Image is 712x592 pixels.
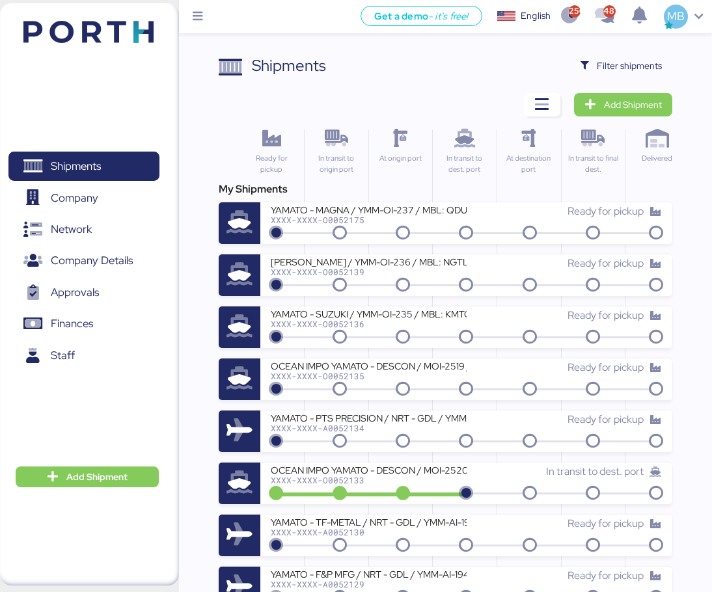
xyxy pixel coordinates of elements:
button: Add Shipment [16,466,159,487]
span: Ready for pickup [568,517,644,530]
a: Company [8,183,159,213]
div: XXXX-XXXX-O0052136 [271,319,466,329]
span: Ready for pickup [568,360,644,374]
div: YAMATO - TF-METAL / NRT - GDL / YMM-AI-193 [271,516,466,527]
a: Network [8,215,159,245]
span: Company Details [51,251,133,270]
span: Add Shipment [604,97,662,113]
span: Finances [51,314,93,333]
div: YAMATO - SUZUKI / YMM-OI-235 / MBL: KMTCJKT5255572 / HBL: YIFFW0166695 / FCL [271,308,466,319]
div: OCEAN IMPO YAMATO - DESCON / MOI-2519 / MBL: SYZLO25H0507 - HBL: VARIOS / LCL [271,360,466,371]
span: Ready for pickup [568,204,644,218]
button: Filter shipments [570,54,672,77]
div: Ready for pickup [245,153,298,175]
span: Ready for pickup [568,308,644,322]
a: Finances [8,309,159,339]
div: At origin port [374,153,427,164]
div: YAMATO - F&P MFG / NRT - GDL / YMM-AI-194 [271,568,466,579]
div: XXXX-XXXX-O0052135 [271,371,466,381]
span: Add Shipment [66,469,128,485]
div: OCEAN IMPO YAMATO - DESCON / MOI-2520 / MBL: ONEYTYOFD9230900 - HBL: VARIOS / FCL [271,464,466,475]
a: Add Shipment [574,93,672,116]
span: Ready for pickup [568,569,644,582]
div: XXXX-XXXX-O0052139 [271,267,466,276]
div: XXXX-XXXX-A0052134 [271,424,466,433]
span: Ready for pickup [568,412,644,426]
div: In transit to origin port [310,153,363,175]
a: Staff [8,341,159,371]
div: XXXX-XXXX-O0052133 [271,476,466,485]
span: Network [51,220,92,239]
div: Shipments [252,54,326,77]
span: Staff [51,346,75,365]
div: [PERSON_NAME] / YMM-OI-236 / MBL: NGTL7478133 / HBL: YTJTGI100100 / LCL [271,256,466,267]
a: Shipments [8,152,159,182]
span: Company [51,189,98,208]
div: At destination port [502,153,555,175]
div: English [521,9,551,23]
div: XXXX-XXXX-A0052130 [271,528,466,537]
a: Company Details [8,246,159,276]
div: YAMATO - MAGNA / YMM-OI-237 / MBL: QDUC25081282 / HBL: SLSA2508112 / LCL [271,204,466,215]
span: MB [667,8,685,25]
div: Delivered [631,153,683,164]
div: YAMATO - PTS PRECISION / NRT - GDL / YMM-AI-195 [271,412,466,423]
div: My Shipments [219,182,672,197]
div: In transit to final dest. [567,153,620,175]
div: In transit to dest. port [438,153,491,175]
span: Filter shipments [597,58,662,74]
button: Menu [187,6,209,28]
span: Approvals [51,283,99,302]
a: Approvals [8,278,159,308]
div: XXXX-XXXX-O0052175 [271,215,466,224]
span: In transit to dest. port [546,464,644,478]
span: Shipments [51,157,101,176]
span: Ready for pickup [568,256,644,270]
div: XXXX-XXXX-A0052129 [271,580,466,589]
